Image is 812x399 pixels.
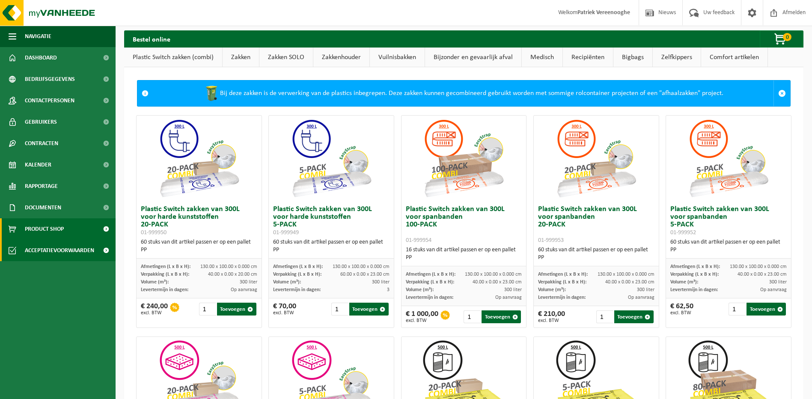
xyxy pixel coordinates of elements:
span: 40.00 x 0.00 x 23.00 cm [738,272,787,277]
button: Toevoegen [614,310,654,323]
span: Verpakking (L x B x H): [406,280,454,285]
span: Verpakking (L x B x H): [273,272,321,277]
a: Bijzonder en gevaarlijk afval [425,48,521,67]
span: Rapportage [25,176,58,197]
input: 1 [199,303,216,316]
button: Toevoegen [482,310,521,323]
input: 1 [596,310,613,323]
span: Op aanvraag [495,295,522,300]
div: PP [141,246,257,254]
span: 130.00 x 100.00 x 0.000 cm [200,264,257,269]
span: Navigatie [25,26,51,47]
span: Dashboard [25,47,57,68]
a: Medisch [522,48,562,67]
span: Volume (m³): [141,280,169,285]
a: Comfort artikelen [701,48,767,67]
span: Levertermijn in dagen: [141,287,188,292]
a: Bigbags [613,48,652,67]
img: 01-999953 [553,116,639,201]
div: 60 stuks van dit artikel passen er op een pallet [670,238,787,254]
a: Plastic Switch zakken (combi) [124,48,222,67]
span: 130.00 x 100.00 x 0.000 cm [598,272,654,277]
div: PP [273,246,390,254]
div: Bij deze zakken is de verwerking van de plastics inbegrepen. Deze zakken kunnen gecombineerd gebr... [153,80,773,106]
span: 01-999952 [670,229,696,236]
button: Toevoegen [747,303,786,316]
button: 0 [760,30,803,48]
span: 130.00 x 100.00 x 0.000 cm [333,264,390,269]
span: Product Shop [25,218,64,240]
div: € 70,00 [273,303,296,316]
a: Sluit melding [773,80,790,106]
span: 300 liter [372,280,390,285]
a: Zelfkippers [653,48,701,67]
div: € 1 000,00 [406,310,438,323]
span: Gebruikers [25,111,57,133]
span: Afmetingen (L x B x H): [141,264,190,269]
img: 01-999954 [421,116,506,201]
span: 130.00 x 100.00 x 0.000 cm [465,272,522,277]
span: Verpakking (L x B x H): [538,280,586,285]
div: PP [538,254,654,262]
img: WB-0240-HPE-GN-50.png [203,85,220,102]
input: 1 [729,303,746,316]
div: 60 stuks van dit artikel passen er op een pallet [538,246,654,262]
input: 1 [331,303,348,316]
span: Acceptatievoorwaarden [25,240,94,261]
img: 01-999950 [156,116,242,201]
span: Op aanvraag [628,295,654,300]
span: 01-999953 [538,237,564,244]
span: 130.00 x 100.00 x 0.000 cm [730,264,787,269]
span: Levertermijn in dagen: [538,295,586,300]
span: Verpakking (L x B x H): [670,272,719,277]
h2: Bestel online [124,30,179,47]
span: 40.00 x 0.00 x 23.00 cm [605,280,654,285]
span: Contracten [25,133,58,154]
span: Contactpersonen [25,90,74,111]
span: 300 liter [769,280,787,285]
span: Afmetingen (L x B x H): [538,272,588,277]
span: 01-999949 [273,229,299,236]
h3: Plastic Switch zakken van 300L voor harde kunststoffen 5-PACK [273,205,390,236]
span: 300 liter [637,287,654,292]
a: Vuilnisbakken [370,48,425,67]
button: Toevoegen [349,303,389,316]
div: 60 stuks van dit artikel passen er op een pallet [273,238,390,254]
span: 3 [387,287,390,292]
span: excl. BTW [273,310,296,316]
span: Afmetingen (L x B x H): [273,264,323,269]
span: Levertermijn in dagen: [406,295,453,300]
span: Levertermijn in dagen: [273,287,321,292]
a: Zakken SOLO [259,48,313,67]
div: 60 stuks van dit artikel passen er op een pallet [141,238,257,254]
input: 1 [464,310,481,323]
span: Bedrijfsgegevens [25,68,75,90]
div: PP [670,246,787,254]
span: Documenten [25,197,61,218]
span: Kalender [25,154,51,176]
img: 01-999952 [686,116,771,201]
strong: Patriek Vereenooghe [577,9,630,16]
span: 01-999950 [141,229,167,236]
span: Op aanvraag [231,287,257,292]
div: € 240,00 [141,303,168,316]
h3: Plastic Switch zakken van 300L voor spanbanden 5-PACK [670,205,787,236]
span: excl. BTW [670,310,693,316]
span: 300 liter [504,287,522,292]
div: 16 stuks van dit artikel passen er op een pallet [406,246,522,262]
span: Afmetingen (L x B x H): [670,264,720,269]
span: 40.00 x 0.00 x 23.00 cm [473,280,522,285]
span: Volume (m³): [273,280,301,285]
h3: Plastic Switch zakken van 300L voor spanbanden 20-PACK [538,205,654,244]
span: Volume (m³): [670,280,698,285]
div: PP [406,254,522,262]
h3: Plastic Switch zakken van 300L voor harde kunststoffen 20-PACK [141,205,257,236]
span: excl. BTW [141,310,168,316]
button: Toevoegen [217,303,256,316]
a: Zakkenhouder [313,48,369,67]
a: Recipiënten [563,48,613,67]
span: excl. BTW [538,318,565,323]
div: € 210,00 [538,310,565,323]
span: 40.00 x 0.00 x 20.00 cm [208,272,257,277]
span: Volume (m³): [538,287,566,292]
